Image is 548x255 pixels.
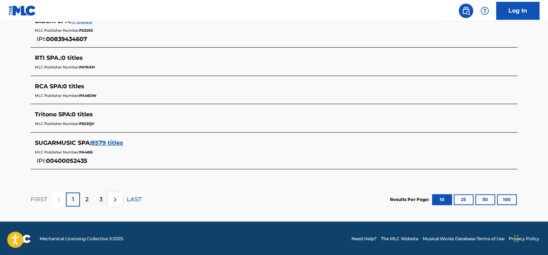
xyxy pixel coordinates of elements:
[79,93,96,98] span: PA46OW
[381,236,418,242] a: The MLC Website
[79,65,95,70] span: PA74XM
[497,194,517,205] button: 100
[390,196,431,203] p: Results Per Page:
[35,150,79,155] span: MLC Publisher Number:
[454,194,473,205] button: 25
[37,157,46,164] span: IPI:
[46,157,87,164] span: 00400052435
[111,195,120,204] img: right
[480,6,489,15] img: help
[512,220,548,255] div: চ্যাট উইজেট
[79,28,93,33] span: P23205
[35,28,79,33] span: MLC Publisher Number:
[35,65,79,70] span: MLC Publisher Number:
[432,194,452,205] button: 10
[351,236,377,242] a: Need Help?
[37,36,46,42] span: IPI:
[79,150,93,155] span: PA46SI
[71,18,92,24] span: 4 titles
[46,36,87,42] span: 00839434607
[63,83,84,90] span: 0 titles
[35,93,79,98] span: MLC Publisher Number:
[35,54,62,61] span: RTI SPA. :
[512,220,548,255] iframe: Chat Widget
[85,195,89,204] p: 2
[477,4,492,18] div: Help
[72,111,93,118] span: 0 titles
[35,139,91,146] span: SUGARMUSIC SPA :
[31,195,47,204] p: FIRST
[91,139,123,146] span: 8579 titles
[475,194,495,205] button: 50
[496,2,539,20] a: Log In
[62,54,83,61] span: 0 titles
[9,5,36,16] img: MLC Logo
[79,121,94,126] span: P503QV
[127,195,142,204] p: LAST
[514,228,518,249] div: টেনে আনুন
[35,121,79,126] span: MLC Publisher Number:
[509,236,539,242] a: Privacy Policy
[35,83,63,90] span: RCA SPA :
[462,6,470,15] img: search
[423,236,504,242] a: Musical Works Database Terms of Use
[99,195,103,204] p: 3
[40,236,123,242] span: Mechanical Licensing Collective © 2025
[35,111,72,118] span: Tritono SPA :
[35,18,71,24] span: BIDERI SPA :
[72,195,74,204] p: 1
[459,4,473,18] a: Public Search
